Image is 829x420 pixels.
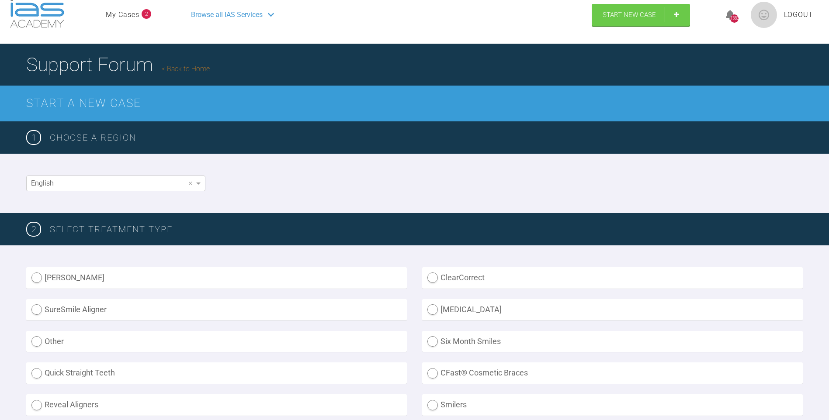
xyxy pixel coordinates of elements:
h1: Support Forum [26,49,210,80]
label: CFast® Cosmetic Braces [422,362,803,384]
span: English [31,179,54,187]
span: × [188,179,192,187]
label: [MEDICAL_DATA] [422,299,803,320]
span: Start New Case [603,11,656,19]
label: ClearCorrect [422,267,803,289]
h3: SELECT TREATMENT TYPE [50,222,803,236]
span: 1 [26,130,41,145]
span: Clear value [187,176,194,191]
div: 1383 [730,14,739,23]
a: Back to Home [162,65,210,73]
label: Smilers [422,394,803,416]
label: SureSmile Aligner [26,299,407,320]
h3: Choose a region [50,131,803,145]
a: My Cases [106,9,139,21]
span: Browse all IAS Services [191,9,263,21]
a: Start New Case [592,4,690,26]
img: profile.png [751,2,777,28]
label: [PERSON_NAME] [26,267,407,289]
label: Other [26,331,407,352]
label: Reveal Aligners [26,394,407,416]
label: Quick Straight Teeth [26,362,407,384]
label: Six Month Smiles [422,331,803,352]
span: 2 [26,222,41,237]
a: Logout [784,9,813,21]
span: 2 [142,9,151,19]
h2: Start a New Case [26,94,803,113]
